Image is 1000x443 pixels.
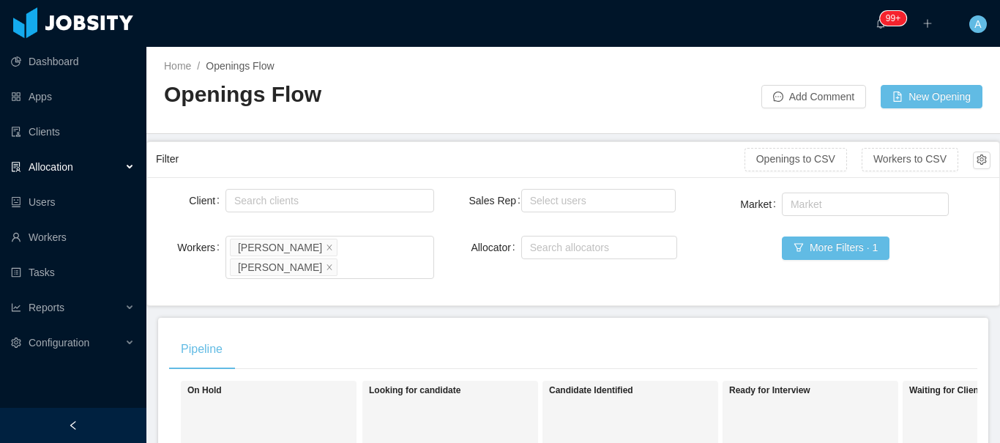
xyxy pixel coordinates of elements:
[164,80,573,110] h2: Openings Flow
[740,198,782,210] label: Market
[234,193,419,208] div: Search clients
[156,146,745,173] div: Filter
[530,240,663,255] div: Search allocators
[526,239,534,256] input: Allocator
[29,302,64,313] span: Reports
[326,243,333,252] i: icon: close
[197,60,200,72] span: /
[177,242,225,253] label: Workers
[189,195,225,206] label: Client
[230,239,337,256] li: Victor Gomes
[169,329,234,370] div: Pipeline
[29,337,89,349] span: Configuration
[206,60,274,72] span: Openings Flow
[881,85,982,108] button: icon: file-addNew Opening
[876,18,886,29] i: icon: bell
[11,82,135,111] a: icon: appstoreApps
[471,242,520,253] label: Allocator
[530,193,661,208] div: Select users
[973,152,990,169] button: icon: setting
[469,195,526,206] label: Sales Rep
[791,197,933,212] div: Market
[164,60,191,72] a: Home
[549,385,754,396] h1: Candidate Identified
[880,11,906,26] sup: 159
[786,196,794,213] input: Market
[11,258,135,287] a: icon: profileTasks
[11,338,21,348] i: icon: setting
[974,15,981,33] span: A
[11,187,135,217] a: icon: robotUsers
[11,162,21,172] i: icon: solution
[761,85,866,108] button: icon: messageAdd Comment
[187,385,392,396] h1: On Hold
[745,148,847,171] button: Openings to CSV
[340,258,348,276] input: Workers
[238,239,322,256] div: [PERSON_NAME]
[230,192,238,209] input: Client
[526,192,534,209] input: Sales Rep
[862,148,958,171] button: Workers to CSV
[922,18,933,29] i: icon: plus
[11,302,21,313] i: icon: line-chart
[11,47,135,76] a: icon: pie-chartDashboard
[326,263,333,272] i: icon: close
[369,385,574,396] h1: Looking for candidate
[11,223,135,252] a: icon: userWorkers
[782,237,889,260] button: icon: filterMore Filters · 1
[230,258,337,276] li: Victor Gomes
[11,117,135,146] a: icon: auditClients
[238,259,322,275] div: [PERSON_NAME]
[29,161,73,173] span: Allocation
[729,385,934,396] h1: Ready for Interview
